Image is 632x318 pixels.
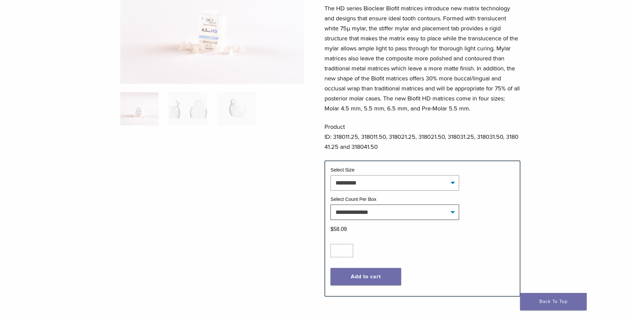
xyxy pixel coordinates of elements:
[324,3,520,113] p: The HD series Bioclear Biofit matrices introduce new matrix technology and designs that ensure id...
[330,197,376,202] label: Select Count Per Box
[169,92,207,125] img: Biofit HD Series - Image 2
[330,167,354,173] label: Select Size
[330,226,347,232] bdi: 58.09
[330,226,333,232] span: $
[330,268,401,285] button: Add to cart
[120,92,159,125] img: Posterior-Biofit-HD-Series-Matrices-324x324.jpg
[324,122,520,152] p: Product ID: 318011.25, 318011.50, 318021.25, 318021.50, 318031.25, 318031.50, 318041.25 and 31804...
[520,293,587,310] a: Back To Top
[217,92,256,125] img: Biofit HD Series - Image 3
